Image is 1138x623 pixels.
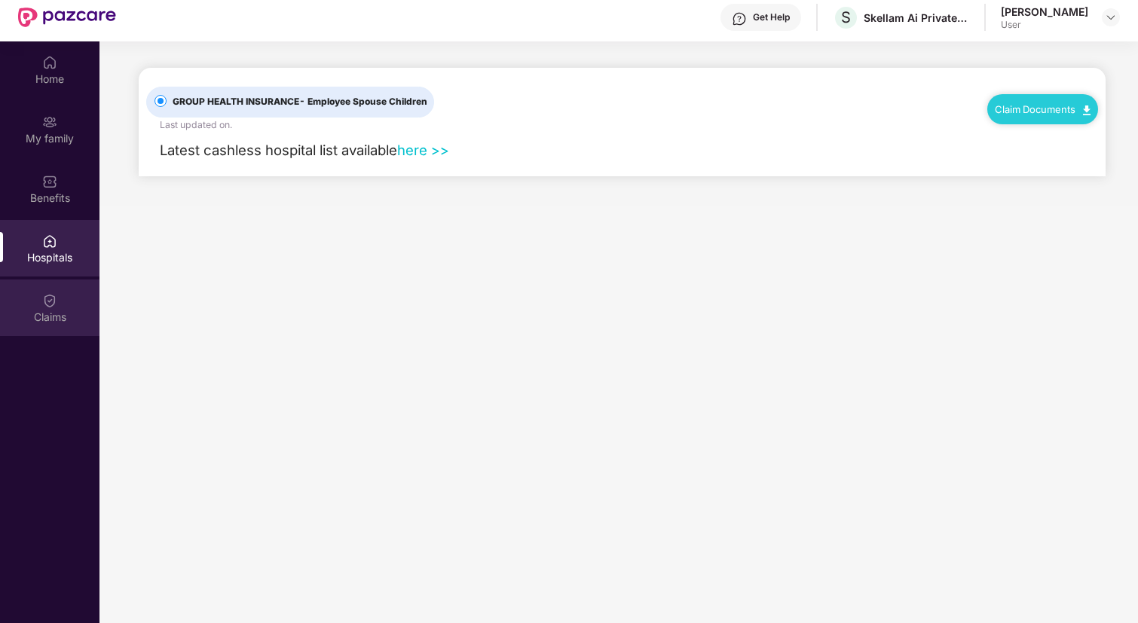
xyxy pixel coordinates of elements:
div: Get Help [753,11,790,23]
span: GROUP HEALTH INSURANCE [167,95,433,109]
img: svg+xml;base64,PHN2ZyBpZD0iSG9tZSIgeG1sbnM9Imh0dHA6Ly93d3cudzMub3JnLzIwMDAvc3ZnIiB3aWR0aD0iMjAiIG... [42,55,57,70]
img: svg+xml;base64,PHN2ZyBpZD0iQmVuZWZpdHMiIHhtbG5zPSJodHRwOi8vd3d3LnczLm9yZy8yMDAwL3N2ZyIgd2lkdGg9Ij... [42,174,57,189]
span: S [841,8,851,26]
a: Claim Documents [995,103,1091,115]
a: here >> [397,142,449,158]
div: [PERSON_NAME] [1001,5,1088,19]
span: Latest cashless hospital list available [160,142,397,158]
img: svg+xml;base64,PHN2ZyBpZD0iSG9zcGl0YWxzIiB4bWxucz0iaHR0cDovL3d3dy53My5vcmcvMjAwMC9zdmciIHdpZHRoPS... [42,234,57,249]
div: Skellam Ai Private Limited [864,11,969,25]
div: Last updated on . [160,118,232,132]
img: svg+xml;base64,PHN2ZyBpZD0iSGVscC0zMngzMiIgeG1sbnM9Imh0dHA6Ly93d3cudzMub3JnLzIwMDAvc3ZnIiB3aWR0aD... [732,11,747,26]
span: - Employee Spouse Children [299,96,427,107]
div: User [1001,19,1088,31]
img: New Pazcare Logo [18,8,116,27]
img: svg+xml;base64,PHN2ZyBpZD0iQ2xhaW0iIHhtbG5zPSJodHRwOi8vd3d3LnczLm9yZy8yMDAwL3N2ZyIgd2lkdGg9IjIwIi... [42,293,57,308]
img: svg+xml;base64,PHN2ZyB4bWxucz0iaHR0cDovL3d3dy53My5vcmcvMjAwMC9zdmciIHdpZHRoPSIxMC40IiBoZWlnaHQ9Ij... [1083,105,1091,115]
img: svg+xml;base64,PHN2ZyBpZD0iRHJvcGRvd24tMzJ4MzIiIHhtbG5zPSJodHRwOi8vd3d3LnczLm9yZy8yMDAwL3N2ZyIgd2... [1105,11,1117,23]
img: svg+xml;base64,PHN2ZyB3aWR0aD0iMjAiIGhlaWdodD0iMjAiIHZpZXdCb3g9IjAgMCAyMCAyMCIgZmlsbD0ibm9uZSIgeG... [42,115,57,130]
